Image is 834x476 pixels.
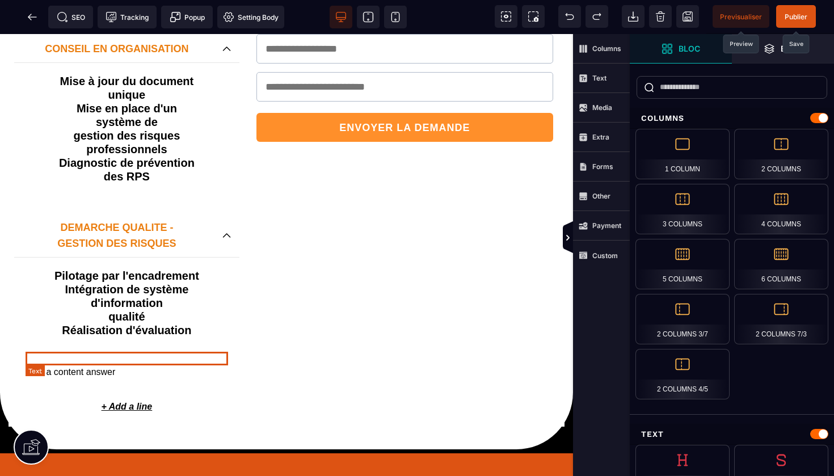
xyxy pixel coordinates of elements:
p: CONSEIL EN ORGANISATION [23,7,211,23]
div: 2 Columns [734,129,828,179]
div: Columns [630,108,834,129]
div: 2 Columns 7/3 [734,294,828,344]
div: 2 Columns 3/7 [635,294,730,344]
strong: Bloc [679,44,700,53]
strong: Other [592,192,610,200]
strong: Extra [592,133,609,141]
div: 2 Columns 4/5 [635,349,730,399]
p: Pilotage par l'encadrement Intégration de système d'information qualité Réalisation d'évaluation [26,235,228,303]
div: 3 Columns [635,184,730,234]
div: Text [630,424,834,445]
p: DEMARCHE QUALITE - GESTION DES RISQUES [23,186,211,217]
p: Mise à jour du document unique Mise en place d'un système de gestion des risques professionnels D... [26,40,228,163]
p: New a content answer [26,331,228,345]
span: Open Layer Manager [732,34,834,64]
span: SEO [57,11,85,23]
span: Screenshot [522,5,545,28]
strong: Media [592,103,612,112]
div: 4 Columns [734,184,828,234]
span: Previsualiser [720,12,762,21]
div: 5 Columns [635,239,730,289]
span: Preview [713,5,769,28]
strong: Custom [592,251,618,260]
strong: Body [781,44,803,53]
span: Open Blocks [630,34,732,64]
span: Popup [170,11,205,23]
span: Publier [785,12,807,21]
strong: Columns [592,44,621,53]
div: 6 Columns [734,239,828,289]
span: Setting Body [223,11,279,23]
span: View components [495,5,517,28]
span: Tracking [106,11,149,23]
p: + Add a line [9,362,245,384]
strong: Forms [592,162,613,171]
strong: Payment [592,221,621,230]
div: 1 Column [635,129,730,179]
strong: Text [592,74,606,82]
button: ENVOYER LA DEMANDE [256,79,553,108]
